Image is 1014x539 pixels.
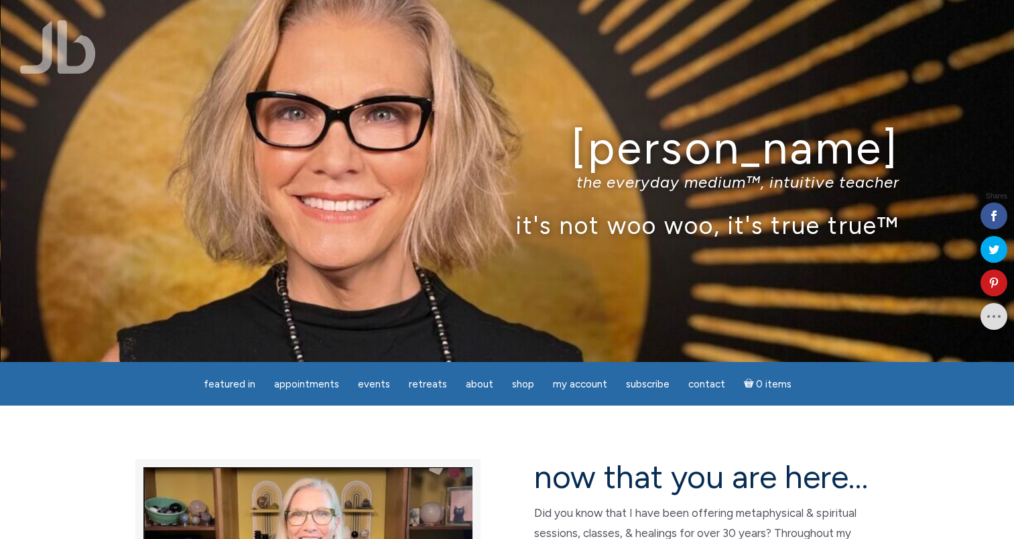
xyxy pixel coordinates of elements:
span: My Account [553,378,607,390]
a: Subscribe [618,371,678,398]
a: Events [350,371,398,398]
span: About [466,378,493,390]
a: featured in [196,371,263,398]
span: Events [358,378,390,390]
span: featured in [204,378,255,390]
p: the everyday medium™, intuitive teacher [115,172,899,192]
a: Shop [504,371,542,398]
h1: [PERSON_NAME] [115,123,899,173]
p: it's not woo woo, it's true true™ [115,211,899,239]
a: Retreats [401,371,455,398]
span: Shop [512,378,534,390]
span: Shares [986,193,1007,200]
h2: now that you are here… [534,459,879,495]
a: Contact [680,371,733,398]
img: Jamie Butler. The Everyday Medium [20,20,96,74]
a: Appointments [266,371,347,398]
span: Retreats [409,378,447,390]
span: Appointments [274,378,339,390]
span: Subscribe [626,378,670,390]
span: 0 items [756,379,791,390]
a: About [458,371,501,398]
a: Cart0 items [736,370,800,398]
span: Contact [688,378,725,390]
a: My Account [545,371,615,398]
i: Cart [744,378,757,390]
